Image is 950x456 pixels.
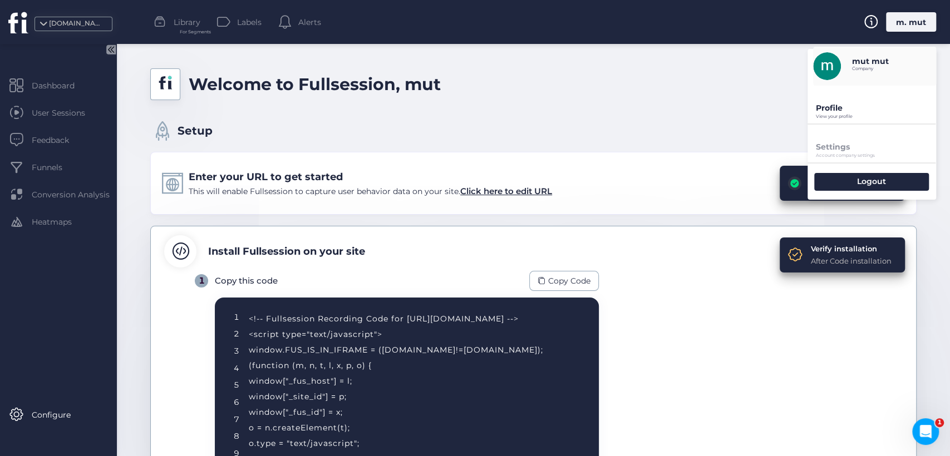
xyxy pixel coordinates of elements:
p: View your profile [816,114,936,119]
div: 2 [234,328,239,340]
div: 6 [234,396,239,408]
iframe: Intercom live chat [912,418,939,445]
p: Account company settings [816,153,936,158]
span: Configure [32,409,87,421]
p: Settings [816,142,936,152]
span: Dashboard [32,80,91,92]
div: Copy this code [215,274,278,288]
span: Labels [237,16,262,28]
div: This will enable Fullsession to capture user behavior data on your site. [189,185,552,198]
img: avatar [813,52,841,80]
span: For Segments [180,28,211,36]
div: 5 [234,379,239,391]
p: Company [852,66,889,71]
span: Conversion Analysis [32,189,126,201]
div: 8 [234,430,239,442]
p: Logout [857,176,886,186]
div: 1 [195,274,208,288]
div: m. mut [886,12,936,32]
div: 3 [234,345,239,357]
div: Verify installation [811,243,892,254]
span: Copy Code [548,275,590,287]
div: Welcome to Fullsession, mut [189,71,441,97]
div: After Code installation [811,255,892,266]
div: 1 [234,311,239,323]
span: 1 [935,418,944,427]
span: Setup [178,122,213,140]
span: Heatmaps [32,216,88,228]
p: Profile [816,103,936,113]
span: User Sessions [32,107,102,119]
div: 4 [234,362,239,374]
span: Alerts [298,16,321,28]
span: Feedback [32,134,86,146]
div: Enter your URL to get started [189,169,552,185]
div: 7 [234,413,239,425]
div: Install Fullsession on your site [208,244,365,259]
p: mut mut [852,56,889,66]
span: Funnels [32,161,79,174]
span: Library [174,16,200,28]
span: Click here to edit URL [460,186,552,196]
div: [DOMAIN_NAME] [49,18,105,29]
